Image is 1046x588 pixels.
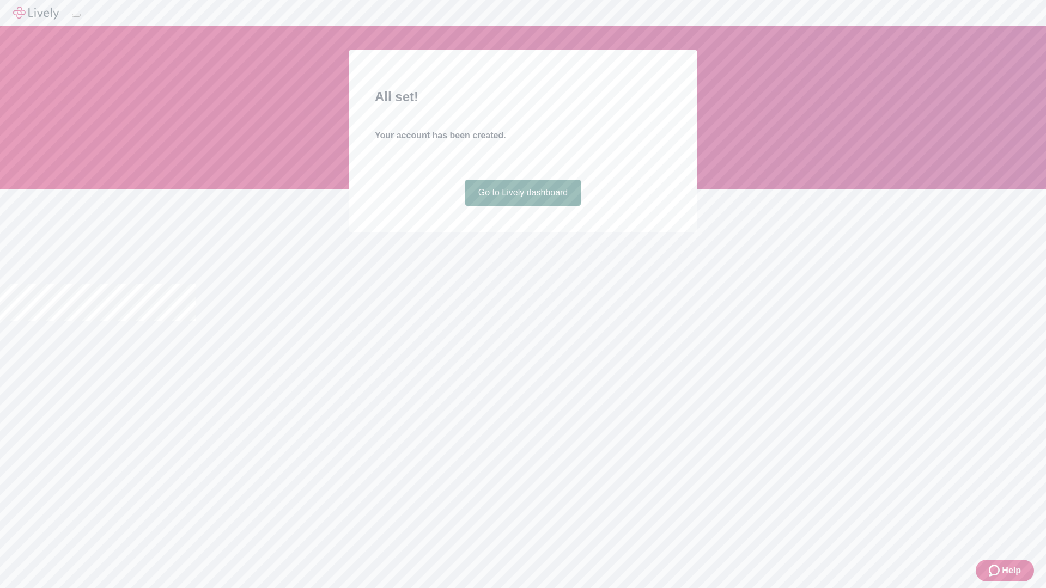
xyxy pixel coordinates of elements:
[375,87,671,107] h2: All set!
[375,129,671,142] h4: Your account has been created.
[1002,564,1021,577] span: Help
[72,14,81,17] button: Log out
[976,560,1034,581] button: Zendesk support iconHelp
[13,7,59,20] img: Lively
[989,564,1002,577] svg: Zendesk support icon
[465,180,581,206] a: Go to Lively dashboard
